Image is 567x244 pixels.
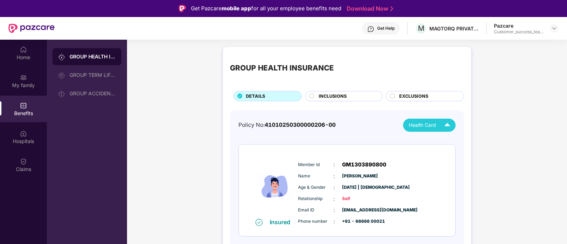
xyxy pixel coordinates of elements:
span: : [334,195,335,203]
span: : [334,184,335,192]
span: Phone number [298,218,334,225]
img: Stroke [390,5,393,12]
img: svg+xml;base64,PHN2ZyBpZD0iQmVuZWZpdHMiIHhtbG5zPSJodHRwOi8vd3d3LnczLm9yZy8yMDAwL3N2ZyIgd2lkdGg9Ij... [20,102,27,109]
span: : [334,218,335,226]
img: svg+xml;base64,PHN2ZyB3aWR0aD0iMjAiIGhlaWdodD0iMjAiIHZpZXdCb3g9IjAgMCAyMCAyMCIgZmlsbD0ibm9uZSIgeG... [20,74,27,81]
span: DETAILS [246,93,265,100]
div: GROUP HEALTH INSURANCE [70,53,116,60]
img: svg+xml;base64,PHN2ZyBpZD0iRHJvcGRvd24tMzJ4MzIiIHhtbG5zPSJodHRwOi8vd3d3LnczLm9yZy8yMDAwL3N2ZyIgd2... [551,25,557,31]
div: MAGTORQ PRIVATE LIMITED [429,25,479,32]
img: svg+xml;base64,PHN2ZyB4bWxucz0iaHR0cDovL3d3dy53My5vcmcvMjAwMC9zdmciIHdpZHRoPSIxNiIgaGVpZ2h0PSIxNi... [255,219,263,226]
span: Relationship [298,195,334,202]
span: [EMAIL_ADDRESS][DOMAIN_NAME] [342,207,378,214]
span: GM1303890800 [342,160,386,169]
img: svg+xml;base64,PHN2ZyB3aWR0aD0iMjAiIGhlaWdodD0iMjAiIHZpZXdCb3g9IjAgMCAyMCAyMCIgZmlsbD0ibm9uZSIgeG... [58,90,65,97]
div: GROUP ACCIDENTAL INSURANCE [70,91,116,96]
span: : [334,161,335,169]
img: svg+xml;base64,PHN2ZyB3aWR0aD0iMjAiIGhlaWdodD0iMjAiIHZpZXdCb3g9IjAgMCAyMCAyMCIgZmlsbD0ibm9uZSIgeG... [58,72,65,79]
span: Member Id [298,161,334,168]
span: Self [342,195,378,202]
button: Health Card [403,119,456,132]
img: Logo [179,5,186,12]
span: INCLUSIONS [319,93,347,100]
div: Get Pazcare for all your employee benefits need [191,4,341,13]
div: Pazcare [494,22,544,29]
span: EXCLUSIONS [399,93,428,100]
span: 41010250300000206-00 [265,121,336,128]
span: Name [298,173,334,180]
div: GROUP TERM LIFE INSURANCE [70,72,116,78]
img: svg+xml;base64,PHN2ZyBpZD0iSGVscC0zMngzMiIgeG1sbnM9Imh0dHA6Ly93d3cudzMub3JnLzIwMDAvc3ZnIiB3aWR0aD... [367,25,374,33]
a: Download Now [347,5,391,12]
span: Email ID [298,207,334,214]
span: [DATE] | [DEMOGRAPHIC_DATA] [342,184,378,191]
img: svg+xml;base64,PHN2ZyB3aWR0aD0iMjAiIGhlaWdodD0iMjAiIHZpZXdCb3g9IjAgMCAyMCAyMCIgZmlsbD0ibm9uZSIgeG... [58,53,65,61]
span: Health Card [409,121,436,129]
div: Customer_success_team_lead [494,29,544,35]
span: +91 - 66666 00021 [342,218,378,225]
div: GROUP HEALTH INSURANCE [230,62,334,74]
strong: mobile app [222,5,251,12]
span: Age & Gender [298,184,334,191]
span: : [334,172,335,180]
img: svg+xml;base64,PHN2ZyBpZD0iQ2xhaW0iIHhtbG5zPSJodHRwOi8vd3d3LnczLm9yZy8yMDAwL3N2ZyIgd2lkdGg9IjIwIi... [20,158,27,165]
span: M [418,24,424,33]
div: Insured [270,219,294,226]
img: svg+xml;base64,PHN2ZyBpZD0iSG9zcGl0YWxzIiB4bWxucz0iaHR0cDovL3d3dy53My5vcmcvMjAwMC9zdmciIHdpZHRoPS... [20,130,27,137]
img: icon [254,154,296,218]
div: Get Help [377,25,395,31]
img: Icuh8uwCUCF+XjCZyLQsAKiDCM9HiE6CMYmKQaPGkZKaA32CAAACiQcFBJY0IsAAAAASUVORK5CYII= [441,119,453,131]
img: New Pazcare Logo [9,24,55,33]
div: Policy No: [238,121,336,130]
span: : [334,206,335,214]
span: [PERSON_NAME] [342,173,378,180]
img: svg+xml;base64,PHN2ZyBpZD0iSG9tZSIgeG1sbnM9Imh0dHA6Ly93d3cudzMub3JnLzIwMDAvc3ZnIiB3aWR0aD0iMjAiIG... [20,46,27,53]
